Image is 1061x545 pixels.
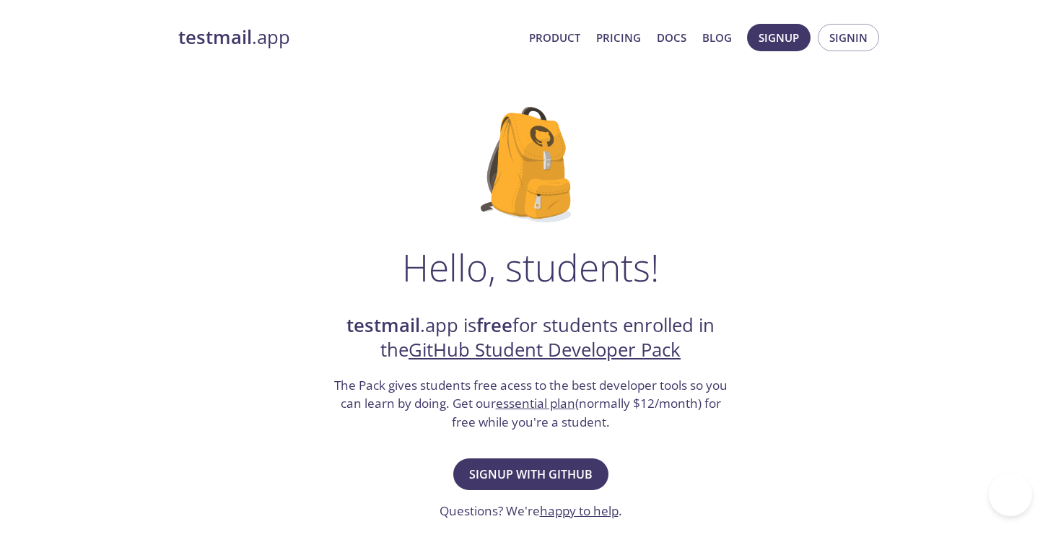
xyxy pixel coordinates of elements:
[476,313,512,338] strong: free
[747,24,811,51] button: Signup
[818,24,879,51] button: Signin
[759,28,799,47] span: Signup
[469,464,593,484] span: Signup with GitHub
[481,107,581,222] img: github-student-backpack.png
[346,313,420,338] strong: testmail
[332,313,729,363] h2: .app is for students enrolled in the
[540,502,619,519] a: happy to help
[178,25,518,50] a: testmail.app
[332,376,729,432] h3: The Pack gives students free acess to the best developer tools so you can learn by doing. Get our...
[702,28,732,47] a: Blog
[496,395,575,411] a: essential plan
[453,458,608,490] button: Signup with GitHub
[402,245,659,289] h1: Hello, students!
[596,28,641,47] a: Pricing
[829,28,868,47] span: Signin
[529,28,580,47] a: Product
[989,473,1032,516] iframe: Help Scout Beacon - Open
[657,28,686,47] a: Docs
[409,337,681,362] a: GitHub Student Developer Pack
[440,502,622,520] h3: Questions? We're .
[178,25,252,50] strong: testmail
